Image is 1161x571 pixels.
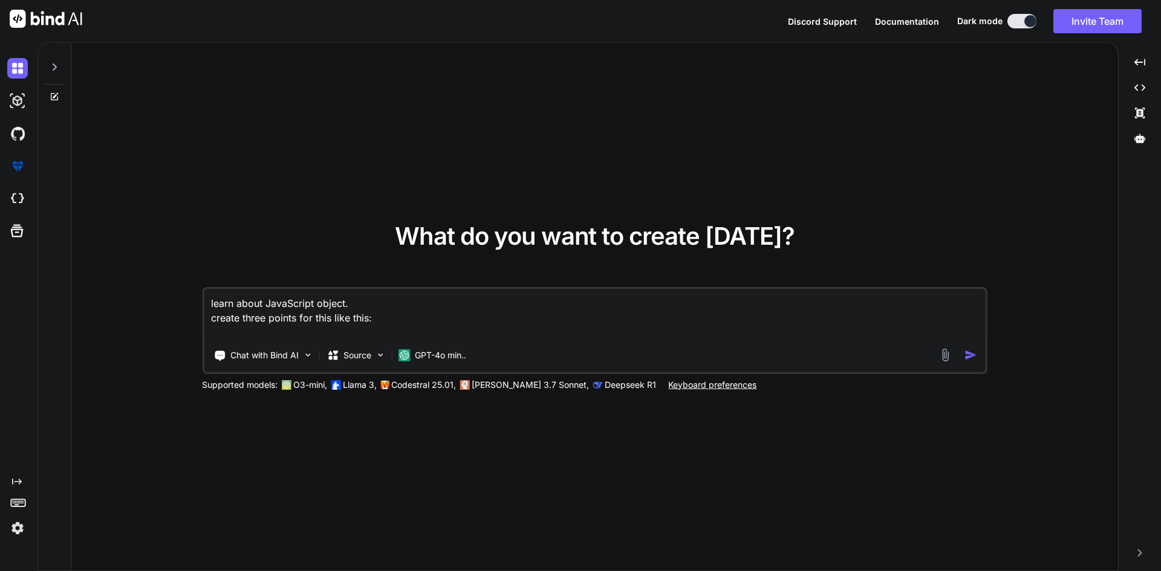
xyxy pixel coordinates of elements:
img: Bind AI [10,10,82,28]
img: icon [964,349,977,361]
img: Pick Models [375,350,385,360]
p: Keyboard preferences [668,379,756,391]
p: Llama 3, [343,379,377,391]
button: Discord Support [788,15,857,28]
img: GPT-4 [281,380,291,390]
img: Pick Tools [302,350,313,360]
p: Chat with Bind AI [230,349,299,361]
p: Supported models: [202,379,278,391]
img: darkChat [7,58,28,79]
p: [PERSON_NAME] 3.7 Sonnet, [472,379,589,391]
p: Source [343,349,371,361]
button: Documentation [875,15,939,28]
img: claude [460,380,469,390]
img: claude [593,380,602,390]
span: Dark mode [957,15,1003,27]
p: Codestral 25.01, [391,379,456,391]
img: darkAi-studio [7,91,28,111]
img: settings [7,518,28,538]
p: Deepseek R1 [605,379,656,391]
img: attachment [938,348,952,362]
img: Mistral-AI [380,381,389,389]
span: What do you want to create [DATE]? [395,221,795,251]
img: githubDark [7,123,28,144]
img: premium [7,156,28,176]
img: GPT-4o mini [398,349,410,361]
span: Documentation [875,16,939,27]
img: Llama2 [331,380,340,390]
span: Discord Support [788,16,857,27]
p: GPT-4o min.. [415,349,466,361]
button: Invite Team [1053,9,1142,33]
img: cloudideIcon [7,189,28,209]
textarea: learn about JavaScript object. create three points for this like this: [204,289,986,340]
p: O3-mini, [293,379,327,391]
